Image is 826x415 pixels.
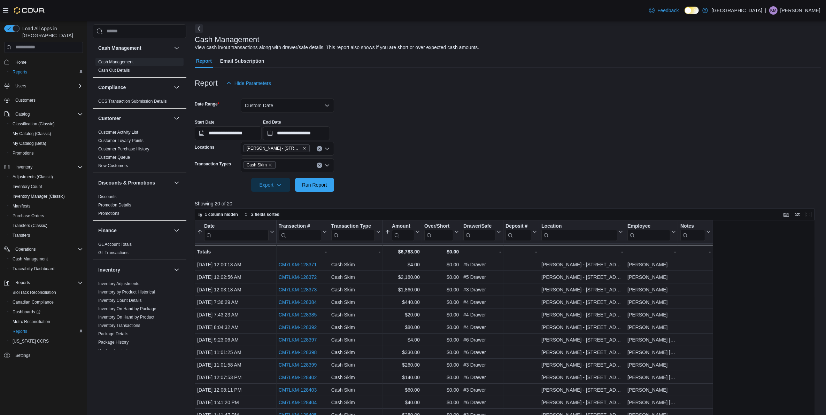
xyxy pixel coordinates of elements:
[385,260,420,269] div: $4.00
[197,248,274,256] div: Totals
[770,6,777,15] span: KM
[7,129,86,139] button: My Catalog (Classic)
[804,210,813,219] button: Enter fullscreen
[680,223,705,229] div: Notes
[15,280,30,285] span: Reports
[197,298,274,306] div: [DATE] 7:36:29 AM
[7,182,86,191] button: Inventory Count
[172,44,181,52] button: Cash Management
[10,130,54,138] a: My Catalog (Classic)
[7,307,86,317] a: Dashboards
[98,115,171,122] button: Customer
[10,130,83,138] span: My Catalog (Classic)
[505,223,537,241] button: Deposit #
[255,178,286,192] span: Export
[98,130,138,135] span: Customer Activity List
[10,212,47,220] a: Purchase Orders
[324,163,330,168] button: Open list of options
[385,285,420,294] div: $1,860.00
[98,266,171,273] button: Inventory
[278,337,317,343] a: CM7LKM-128397
[463,223,495,241] div: Drawer/Safe
[646,3,681,17] a: Feedback
[13,163,83,171] span: Inventory
[10,120,83,128] span: Classification (Classic)
[331,273,380,281] div: Cash Skim
[98,84,126,91] h3: Compliance
[657,7,679,14] span: Feedback
[385,298,420,306] div: $440.00
[195,200,821,207] p: Showing 20 of 20
[172,114,181,123] button: Customer
[204,223,269,241] div: Date
[98,68,130,73] span: Cash Out Details
[7,201,86,211] button: Manifests
[93,240,186,260] div: Finance
[424,260,459,269] div: $0.00
[10,337,83,345] span: Washington CCRS
[7,317,86,327] button: Metrc Reconciliation
[98,45,141,52] h3: Cash Management
[98,340,129,345] a: Package History
[7,139,86,148] button: My Catalog (Beta)
[98,155,130,160] a: Customer Queue
[10,327,30,336] a: Reports
[278,362,317,368] a: CM7LKM-128399
[98,45,171,52] button: Cash Management
[424,223,453,229] div: Over/Short
[13,245,83,253] span: Operations
[98,147,149,151] a: Customer Purchase History
[98,298,142,303] a: Inventory Count Details
[195,101,219,107] label: Date Range
[263,119,281,125] label: End Date
[278,287,317,292] a: CM7LKM-128373
[98,163,128,169] span: New Customers
[13,319,50,324] span: Metrc Reconciliation
[14,7,45,14] img: Cova
[331,223,380,241] button: Transaction Type
[541,248,623,256] div: -
[541,260,623,269] div: [PERSON_NAME] - [STREET_ADDRESS][PERSON_NAME]
[195,44,479,51] div: View cash in/out transactions along with drawer/safe details. This report also shows if you are s...
[782,210,790,219] button: Keyboard shortcuts
[627,248,676,256] div: -
[711,6,762,15] p: [GEOGRAPHIC_DATA]
[385,223,420,241] button: Amount
[98,203,131,207] a: Promotion Details
[10,149,37,157] a: Promotions
[278,262,317,267] a: CM7LKM-128371
[1,350,86,360] button: Settings
[98,227,171,234] button: Finance
[10,298,56,306] a: Canadian Compliance
[98,60,133,64] a: Cash Management
[172,83,181,92] button: Compliance
[93,280,186,383] div: Inventory
[627,285,676,294] div: [PERSON_NAME]
[10,298,83,306] span: Canadian Compliance
[10,265,83,273] span: Traceabilty Dashboard
[324,146,330,151] button: Open list of options
[680,223,705,241] div: Notes
[13,338,49,344] span: [US_STATE] CCRS
[463,223,495,229] div: Drawer/Safe
[223,76,274,90] button: Hide Parameters
[247,162,267,169] span: Cash Skim
[7,172,86,182] button: Adjustments (Classic)
[10,192,68,201] a: Inventory Manager (Classic)
[10,318,83,326] span: Metrc Reconciliation
[98,211,119,216] a: Promotions
[424,223,459,241] button: Over/Short
[10,288,83,297] span: BioTrack Reconciliation
[13,110,83,118] span: Catalog
[385,248,420,256] div: $6,783.00
[15,164,32,170] span: Inventory
[93,97,186,108] div: Compliance
[10,318,53,326] a: Metrc Reconciliation
[234,80,271,87] span: Hide Parameters
[424,223,453,241] div: Over/Short
[10,68,30,76] a: Reports
[13,266,54,272] span: Traceabilty Dashboard
[331,285,380,294] div: Cash Skim
[10,288,59,297] a: BioTrack Reconciliation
